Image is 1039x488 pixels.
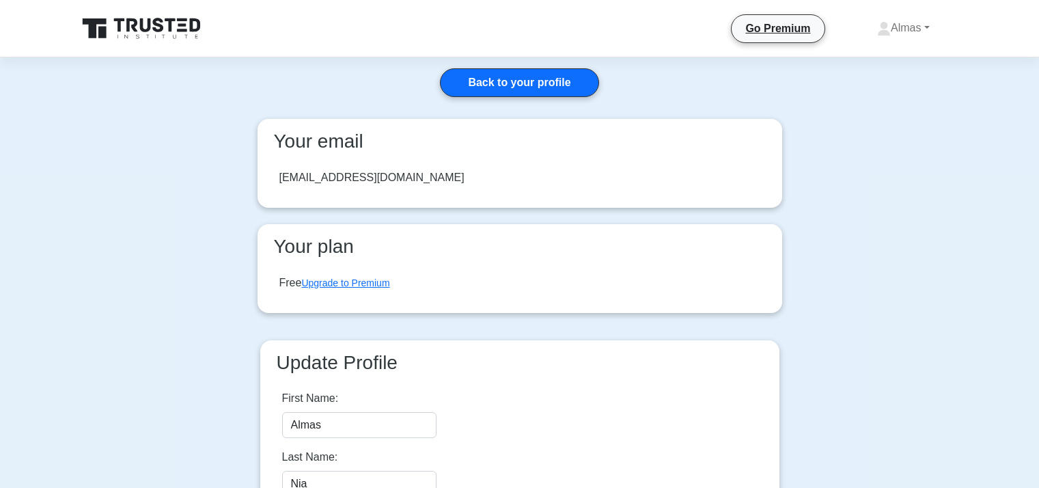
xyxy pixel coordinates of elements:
a: Back to your profile [440,68,598,97]
a: Upgrade to Premium [301,277,389,288]
div: Free [279,275,390,291]
h3: Your plan [268,235,771,258]
h3: Update Profile [271,351,768,375]
div: [EMAIL_ADDRESS][DOMAIN_NAME] [279,170,465,186]
h3: Your email [268,130,771,153]
a: Go Premium [737,20,818,37]
label: First Name: [282,390,339,407]
a: Almas [844,14,962,42]
label: Last Name: [282,449,338,465]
